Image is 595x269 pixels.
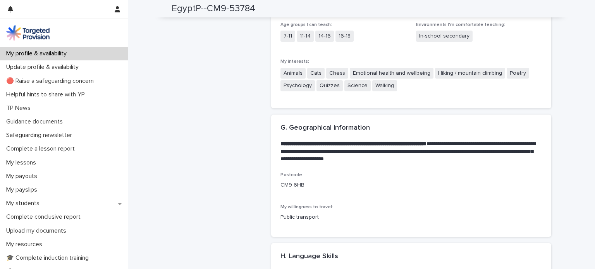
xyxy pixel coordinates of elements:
[372,80,397,91] span: Walking
[3,105,37,112] p: TP News
[3,118,69,125] p: Guidance documents
[3,91,91,98] p: Helpful hints to share with YP
[280,68,306,79] span: Animals
[350,68,433,79] span: Emotional health and wellbeing
[3,227,72,235] p: Upload my documents
[3,159,42,166] p: My lessons
[280,252,338,261] h2: H. Language Skills
[297,31,314,42] span: 11-14
[3,241,48,248] p: My resources
[3,63,85,71] p: Update profile & availability
[507,68,529,79] span: Poetry
[172,3,255,14] h2: EgyptP--CM9-53784
[6,25,50,41] img: M5nRWzHhSzIhMunXDL62
[280,173,302,177] span: Postcode
[3,254,95,262] p: 🎓 Complete induction training
[435,68,505,79] span: Hiking / mountain climbing
[280,31,295,42] span: 7-11
[335,31,354,42] span: 16-18
[3,213,87,221] p: Complete conclusive report
[3,173,43,180] p: My payouts
[3,132,78,139] p: Safeguarding newsletter
[280,213,542,221] p: Public transport
[307,68,325,79] span: Cats
[280,124,370,132] h2: G. Geographical Information
[280,181,542,189] p: CM9 6HB
[3,200,46,207] p: My students
[3,50,73,57] p: My profile & availability
[315,31,334,42] span: 14-16
[280,59,309,64] span: My interests:
[3,145,81,152] p: Complete a lesson report
[280,80,315,91] span: Psychology
[326,68,348,79] span: Chess
[280,205,333,209] span: My willingness to travel:
[344,80,371,91] span: Science
[416,22,505,27] span: Environments I'm comfortable teaching:
[3,186,43,194] p: My payslips
[416,31,473,42] span: In-school secondary
[3,77,100,85] p: 🔴 Raise a safeguarding concern
[280,22,332,27] span: Age groups I can teach:
[316,80,343,91] span: Quizzes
